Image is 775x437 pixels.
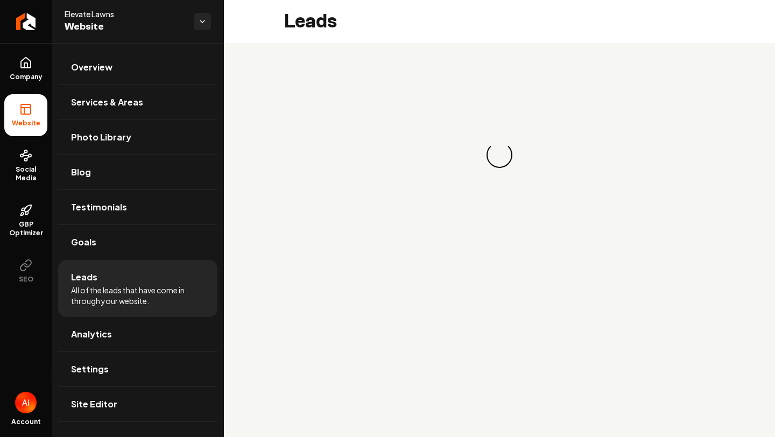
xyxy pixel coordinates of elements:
span: Blog [71,166,91,179]
span: Testimonials [71,201,127,214]
a: Photo Library [58,120,217,154]
button: Open user button [15,392,37,413]
span: Photo Library [71,131,131,144]
a: Overview [58,50,217,84]
img: Abdi Ismael [15,392,37,413]
span: Social Media [4,165,47,182]
span: Settings [71,363,109,376]
a: Testimonials [58,190,217,224]
span: Analytics [71,328,112,341]
a: Blog [58,155,217,189]
span: Overview [71,61,112,74]
a: Company [4,48,47,90]
a: Services & Areas [58,85,217,119]
a: Site Editor [58,387,217,421]
div: Loading [485,141,514,170]
span: Website [8,119,45,128]
span: Services & Areas [71,96,143,109]
span: Goals [71,236,96,249]
span: Company [5,73,47,81]
span: GBP Optimizer [4,220,47,237]
span: Site Editor [71,398,117,411]
span: SEO [15,275,38,284]
span: All of the leads that have come in through your website. [71,285,205,306]
a: Settings [58,352,217,386]
img: Rebolt Logo [16,13,36,30]
span: Website [65,19,185,34]
span: Elevate Lawns [65,9,185,19]
span: Leads [71,271,97,284]
h2: Leads [284,11,337,32]
a: GBP Optimizer [4,195,47,246]
span: Account [11,418,41,426]
a: Goals [58,225,217,259]
a: Social Media [4,140,47,191]
button: SEO [4,250,47,292]
a: Analytics [58,317,217,351]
